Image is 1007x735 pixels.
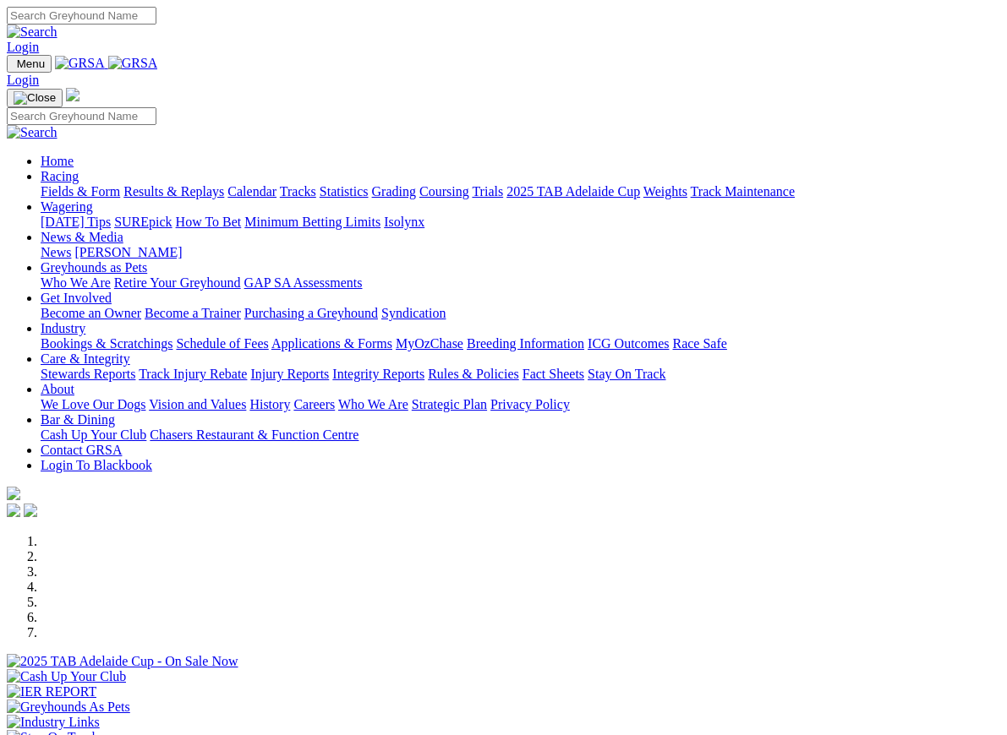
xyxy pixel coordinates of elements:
[419,184,469,199] a: Coursing
[7,669,126,684] img: Cash Up Your Club
[7,125,57,140] img: Search
[74,245,182,259] a: [PERSON_NAME]
[691,184,795,199] a: Track Maintenance
[145,306,241,320] a: Become a Trainer
[472,184,503,199] a: Trials
[41,199,93,214] a: Wagering
[244,275,363,290] a: GAP SA Assessments
[280,184,316,199] a: Tracks
[244,215,380,229] a: Minimum Betting Limits
[428,367,519,381] a: Rules & Policies
[176,336,268,351] a: Schedule of Fees
[672,336,726,351] a: Race Safe
[176,215,242,229] a: How To Bet
[41,169,79,183] a: Racing
[41,306,141,320] a: Become an Owner
[320,184,369,199] a: Statistics
[108,56,158,71] img: GRSA
[332,367,424,381] a: Integrity Reports
[7,700,130,715] img: Greyhounds As Pets
[55,56,105,71] img: GRSA
[384,215,424,229] a: Isolynx
[643,184,687,199] a: Weights
[396,336,463,351] a: MyOzChase
[41,245,1000,260] div: News & Media
[7,40,39,54] a: Login
[149,397,246,411] a: Vision and Values
[523,367,584,381] a: Fact Sheets
[41,215,111,229] a: [DATE] Tips
[41,382,74,396] a: About
[244,306,378,320] a: Purchasing a Greyhound
[249,397,290,411] a: History
[41,245,71,259] a: News
[41,184,1000,199] div: Racing
[7,487,20,500] img: logo-grsa-white.png
[41,230,123,244] a: News & Media
[7,89,63,107] button: Toggle navigation
[150,427,358,442] a: Chasers Restaurant & Function Centre
[41,397,1000,412] div: About
[41,260,147,275] a: Greyhounds as Pets
[41,275,111,290] a: Who We Are
[41,336,172,351] a: Bookings & Scratchings
[7,73,39,87] a: Login
[381,306,446,320] a: Syndication
[7,654,238,669] img: 2025 TAB Adelaide Cup - On Sale Now
[7,7,156,24] input: Search
[41,184,120,199] a: Fields & Form
[66,88,79,101] img: logo-grsa-white.png
[7,684,96,700] img: IER REPORT
[41,306,1000,321] div: Get Involved
[7,24,57,40] img: Search
[588,336,669,351] a: ICG Outcomes
[271,336,392,351] a: Applications & Forms
[41,397,145,411] a: We Love Our Dogs
[41,351,130,366] a: Care & Integrity
[41,336,1000,351] div: Industry
[588,367,665,381] a: Stay On Track
[250,367,329,381] a: Injury Reports
[41,427,146,442] a: Cash Up Your Club
[293,397,335,411] a: Careers
[467,336,584,351] a: Breeding Information
[490,397,570,411] a: Privacy Policy
[7,107,156,125] input: Search
[412,397,487,411] a: Strategic Plan
[41,154,74,168] a: Home
[7,504,20,517] img: facebook.svg
[41,275,1000,291] div: Greyhounds as Pets
[114,215,172,229] a: SUREpick
[7,55,52,73] button: Toggle navigation
[227,184,276,199] a: Calendar
[41,427,1000,443] div: Bar & Dining
[41,367,135,381] a: Stewards Reports
[123,184,224,199] a: Results & Replays
[24,504,37,517] img: twitter.svg
[506,184,640,199] a: 2025 TAB Adelaide Cup
[14,91,56,105] img: Close
[17,57,45,70] span: Menu
[41,215,1000,230] div: Wagering
[41,412,115,427] a: Bar & Dining
[114,275,241,290] a: Retire Your Greyhound
[139,367,247,381] a: Track Injury Rebate
[41,443,122,457] a: Contact GRSA
[41,291,112,305] a: Get Involved
[41,367,1000,382] div: Care & Integrity
[7,715,100,730] img: Industry Links
[372,184,416,199] a: Grading
[41,458,152,472] a: Login To Blackbook
[41,321,85,335] a: Industry
[338,397,408,411] a: Who We Are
